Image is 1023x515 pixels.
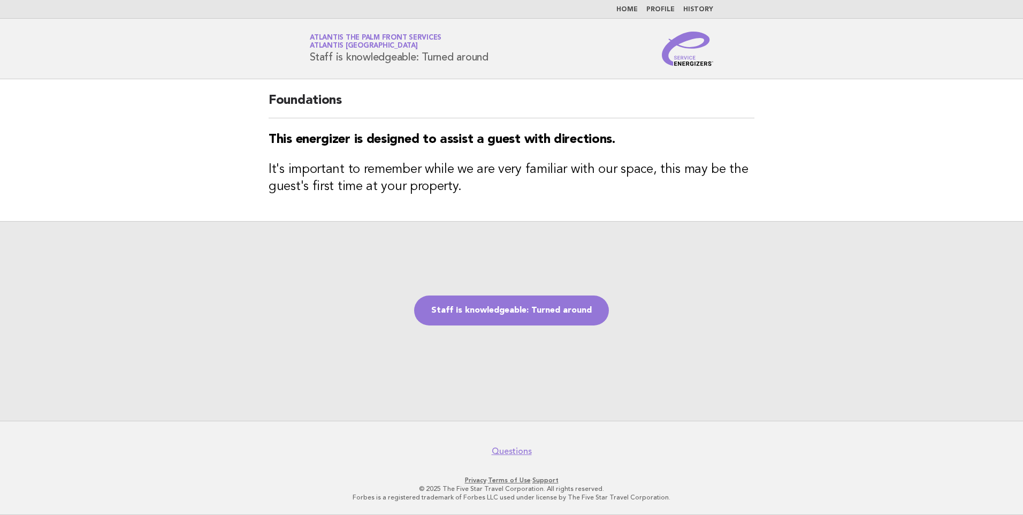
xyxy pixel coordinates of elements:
h1: Staff is knowledgeable: Turned around [310,35,488,63]
a: Terms of Use [488,476,531,484]
span: Atlantis [GEOGRAPHIC_DATA] [310,43,418,50]
a: Privacy [465,476,486,484]
a: Atlantis The Palm Front ServicesAtlantis [GEOGRAPHIC_DATA] [310,34,441,49]
p: · · [184,476,839,484]
h2: Foundations [269,92,754,118]
a: Questions [492,446,532,457]
a: Support [532,476,559,484]
a: Profile [646,6,675,13]
img: Service Energizers [662,32,713,66]
a: History [683,6,713,13]
strong: This energizer is designed to assist a guest with directions. [269,133,615,146]
a: Home [616,6,638,13]
p: Forbes is a registered trademark of Forbes LLC used under license by The Five Star Travel Corpora... [184,493,839,502]
a: Staff is knowledgeable: Turned around [414,296,609,325]
p: © 2025 The Five Star Travel Corporation. All rights reserved. [184,484,839,493]
h3: It's important to remember while we are very familiar with our space, this may be the guest's fir... [269,161,754,195]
